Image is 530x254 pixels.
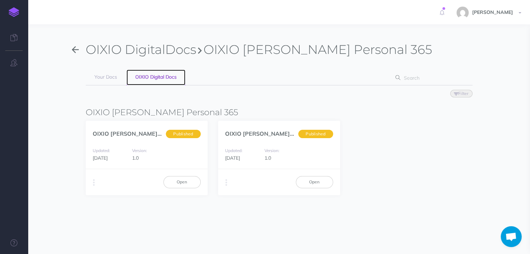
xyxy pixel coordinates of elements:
small: Updated: [225,148,243,153]
a: Your Docs [86,70,126,85]
a: Open [163,176,201,188]
span: [DATE] [225,155,240,161]
small: Version: [132,148,147,153]
img: logo-mark.svg [9,7,19,17]
h1: Docs [86,42,432,57]
span: 1.0 [132,155,139,161]
a: OIXIO [PERSON_NAME] Personal... [93,130,196,137]
div: Open chat [501,226,522,247]
span: Your Docs [94,74,117,80]
input: Search [402,72,461,84]
i: More actions [93,178,95,188]
h3: OIXIO [PERSON_NAME] Personal 365 [86,108,473,117]
i: More actions [225,178,227,188]
span: [PERSON_NAME] [469,9,516,15]
img: 630b0edcb09e2867cb6f5d9ab3c7654e.jpg [456,7,469,19]
a: OIXIO Digital Docs [126,70,185,85]
a: OIXIO [PERSON_NAME] Personal... [225,130,330,137]
span: OIXIO [PERSON_NAME] Personal 365 [196,42,432,57]
a: Open [296,176,333,188]
small: Version: [264,148,279,153]
span: 1.0 [264,155,271,161]
small: Updated: [93,148,110,153]
span: [DATE] [93,155,108,161]
button: Filter [450,90,473,97]
span: OIXIO Digital Docs [135,74,177,80]
span: OIXIO Digital [86,42,165,57]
